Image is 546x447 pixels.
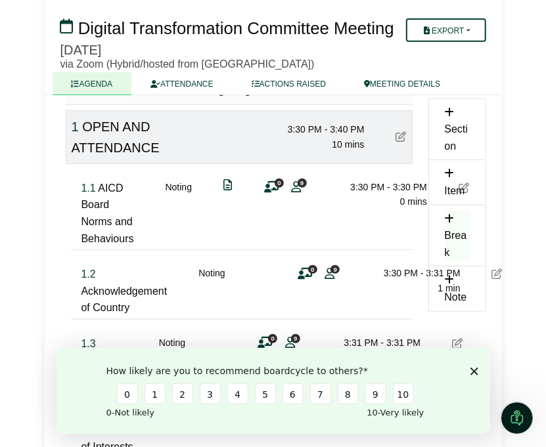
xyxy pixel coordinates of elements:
span: 9 [298,179,307,187]
span: 0 [268,334,277,343]
span: Click to fine tune number [81,268,96,280]
span: Click to fine tune number [81,182,96,194]
a: MEETING DETAILS [345,72,459,95]
span: via Zoom (Hybrid/hosted from [GEOGRAPHIC_DATA]) [60,58,315,70]
button: Export [406,18,486,42]
span: Acknowledgement of Country [81,286,168,314]
span: Section [445,124,468,152]
span: OPEN AND ATTENDANCE [72,119,160,155]
div: [DATE] [60,42,102,58]
div: Noting [198,266,225,316]
span: AICD Board Norms and Behaviours [81,182,134,244]
iframe: Intercom live chat [501,402,533,434]
span: Click to fine tune number [81,338,96,349]
span: 9 [330,265,340,274]
span: 10 mins [332,139,364,150]
span: Item [445,185,465,196]
a: ATTENDANCE [131,72,232,95]
span: 0 [275,179,284,187]
span: Break [445,230,467,259]
div: Noting [166,180,192,247]
span: 0 [308,265,317,274]
iframe: Survey from Boardcycle [57,348,490,434]
span: Note [445,291,467,303]
span: Digital Transformation Committee Meeting [78,19,394,37]
div: 3:31 PM - 3:31 PM [329,335,421,350]
a: ACTIONS RAISED [233,72,345,95]
span: Click to fine tune number [72,119,79,134]
span: 0 mins [400,196,427,207]
a: AGENDA [53,72,132,95]
div: 3:30 PM - 3:30 PM [335,180,427,194]
span: 9 [291,334,300,343]
div: 3:30 PM - 3:40 PM [273,122,365,137]
div: Noting [159,335,185,369]
div: 3:30 PM - 3:31 PM [369,266,461,280]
